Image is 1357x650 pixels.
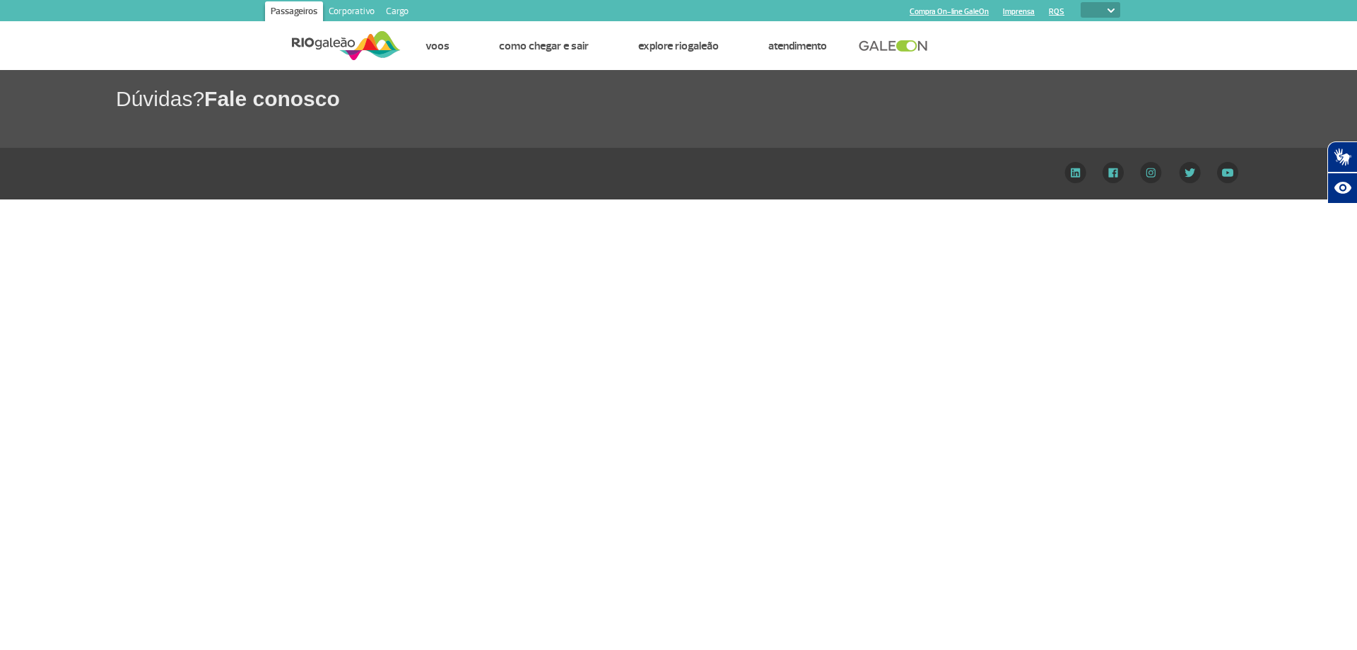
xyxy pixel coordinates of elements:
[323,1,380,24] a: Corporativo
[499,39,589,53] a: Como chegar e sair
[1049,7,1064,16] a: RQS
[380,1,414,24] a: Cargo
[1140,162,1162,183] img: Instagram
[768,39,827,53] a: Atendimento
[1003,7,1035,16] a: Imprensa
[910,7,989,16] a: Compra On-line GaleOn
[1217,162,1238,183] img: YouTube
[1327,141,1357,173] button: Abrir tradutor de língua de sinais.
[1179,162,1201,183] img: Twitter
[1103,162,1124,183] img: Facebook
[425,39,450,53] a: Voos
[265,1,323,24] a: Passageiros
[1064,162,1086,183] img: LinkedIn
[1327,173,1357,204] button: Abrir recursos assistivos.
[204,87,340,110] span: Fale conosco
[1327,141,1357,204] div: Plugin de acessibilidade da Hand Talk.
[638,39,719,53] a: Explore RIOgaleão
[116,84,1357,113] h1: Dúvidas?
